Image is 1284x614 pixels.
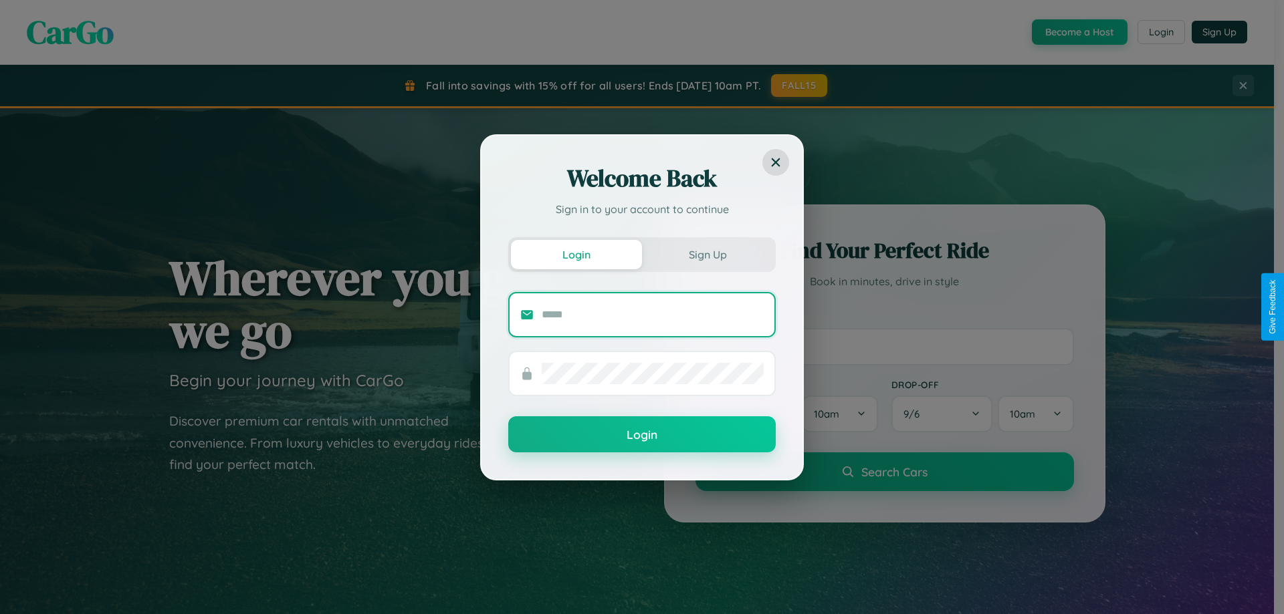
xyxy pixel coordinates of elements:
[508,416,776,452] button: Login
[508,162,776,194] h2: Welcome Back
[642,240,773,269] button: Sign Up
[511,240,642,269] button: Login
[508,201,776,217] p: Sign in to your account to continue
[1268,280,1277,334] div: Give Feedback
